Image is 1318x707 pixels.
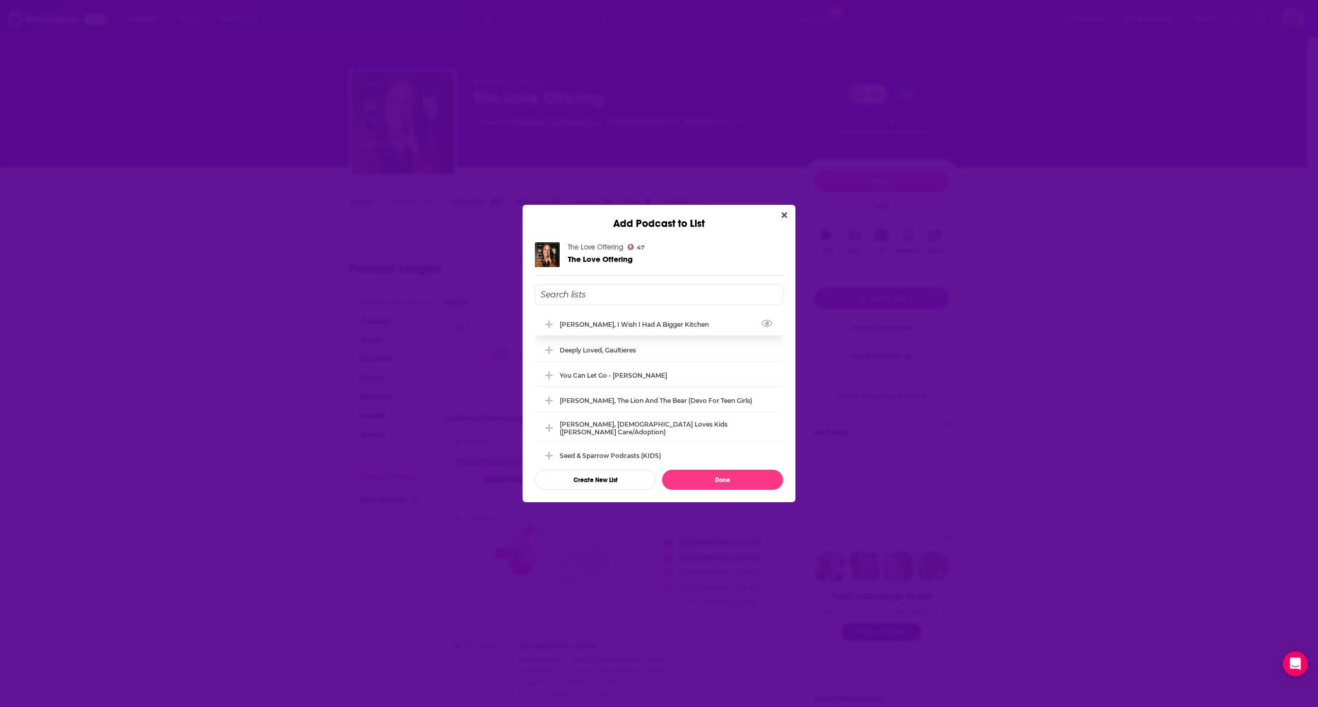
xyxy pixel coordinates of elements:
div: [PERSON_NAME], The Lion and the Bear (devo for teen girls) [560,397,752,404]
div: Shankles, The Lion and the Bear (devo for teen girls) [535,389,783,412]
div: Seed & Sparrow Podcasts (KIDS) [560,452,661,459]
a: The Love Offering [568,243,623,252]
a: The Love Offering [568,255,633,263]
div: Jamie Finn, God Loves Kids (Foster care/adoption) [535,414,783,441]
span: The Love Offering [568,254,633,264]
div: Kate Strickler, I Wish I Had a Bigger Kitchen [535,313,783,335]
div: [PERSON_NAME], [DEMOGRAPHIC_DATA] Loves Kids ([PERSON_NAME] care/adoption) [560,420,777,436]
span: 47 [637,245,645,250]
div: Deeply Loved, Gaultieres [535,339,783,361]
button: Create New List [535,470,656,490]
div: Open Intercom Messenger [1283,651,1308,676]
img: The Love Offering [535,242,560,267]
a: 47 [628,244,645,250]
input: Search lists [535,284,783,305]
div: You Can Let Go - Hoover [535,364,783,386]
div: You Can Let Go - [PERSON_NAME] [560,372,667,379]
div: Deeply Loved, Gaultieres [560,346,636,354]
button: Close [777,209,791,222]
div: [PERSON_NAME], I Wish I Had a Bigger Kitchen [560,321,715,328]
button: Done [662,470,783,490]
div: Add Podcast To List [535,284,783,490]
button: View Link [709,326,715,327]
div: Add Podcast to List [523,205,795,230]
div: Seed & Sparrow Podcasts (KIDS) [535,444,783,467]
